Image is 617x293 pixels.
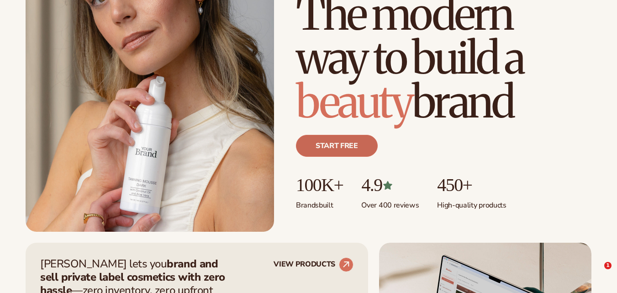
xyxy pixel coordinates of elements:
iframe: Intercom live chat [585,262,607,284]
p: 4.9 [361,175,419,195]
a: VIEW PRODUCTS [274,257,353,272]
p: Brands built [296,195,343,210]
iframe: Intercom notifications message [434,142,617,259]
span: beauty [296,75,412,129]
span: 1 [604,262,612,269]
p: 100K+ [296,175,343,195]
p: Over 400 reviews [361,195,419,210]
a: Start free [296,135,378,157]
